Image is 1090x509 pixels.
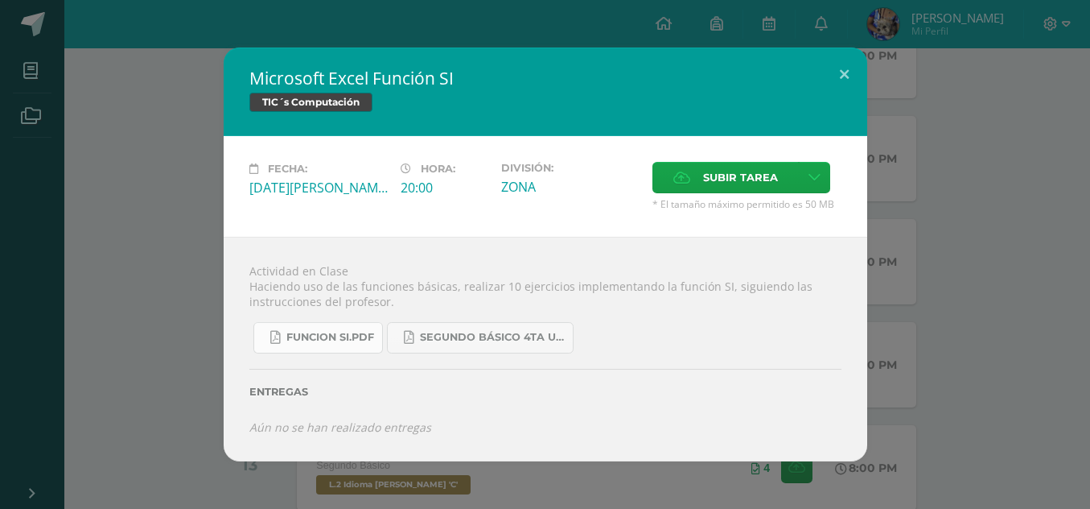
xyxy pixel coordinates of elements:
[501,178,640,196] div: ZONA
[249,420,431,435] i: Aún no se han realizado entregas
[249,93,372,112] span: TIC´s Computación
[249,67,841,89] h2: Microsoft Excel Función SI
[501,162,640,174] label: División:
[652,197,841,211] span: * El tamaño máximo permitido es 50 MB
[387,322,574,354] a: SEGUNDO BÁSICO 4TA UNIDAD.pdf
[401,179,488,197] div: 20:00
[821,48,867,102] button: Close (Esc)
[253,322,383,354] a: FUNCION SI.pdf
[703,163,778,192] span: Subir tarea
[224,237,867,461] div: Actividad en Clase Haciendo uso de las funciones básicas, realizar 10 ejercicios implementando la...
[249,386,841,398] label: Entregas
[268,163,307,175] span: Fecha:
[286,331,374,344] span: FUNCION SI.pdf
[420,331,565,344] span: SEGUNDO BÁSICO 4TA UNIDAD.pdf
[421,163,455,175] span: Hora:
[249,179,388,197] div: [DATE][PERSON_NAME]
